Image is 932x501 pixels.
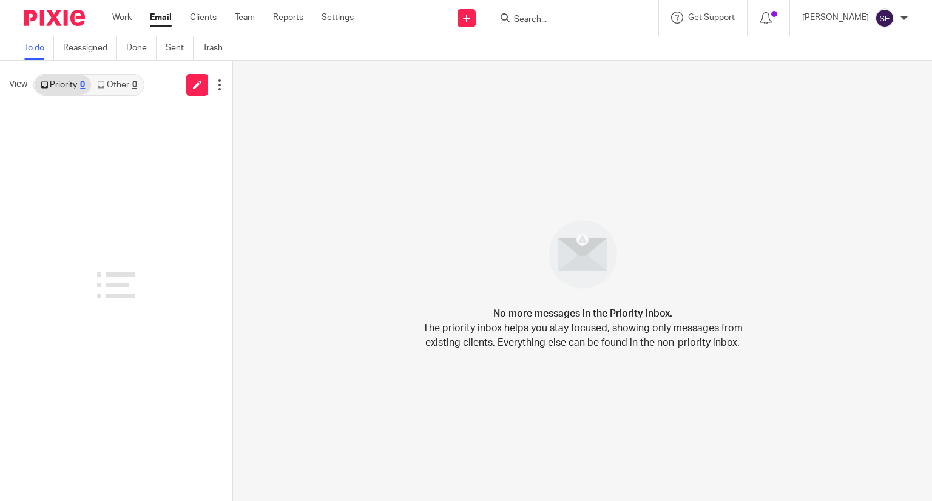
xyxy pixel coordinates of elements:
img: Pixie [24,10,85,26]
span: Get Support [688,13,735,22]
a: Email [150,12,172,24]
a: Reassigned [63,36,117,60]
div: 0 [132,81,137,89]
h4: No more messages in the Priority inbox. [493,306,672,321]
a: Work [112,12,132,24]
a: Trash [203,36,232,60]
a: Done [126,36,157,60]
div: 0 [80,81,85,89]
a: Priority0 [35,75,91,95]
span: View [9,78,27,91]
p: The priority inbox helps you stay focused, showing only messages from existing clients. Everythin... [422,321,743,350]
a: Team [235,12,255,24]
img: svg%3E [875,8,894,28]
a: Sent [166,36,194,60]
a: Reports [273,12,303,24]
a: To do [24,36,54,60]
img: image [541,212,625,297]
a: Settings [322,12,354,24]
a: Clients [190,12,217,24]
input: Search [513,15,622,25]
a: Other0 [91,75,143,95]
p: [PERSON_NAME] [802,12,869,24]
